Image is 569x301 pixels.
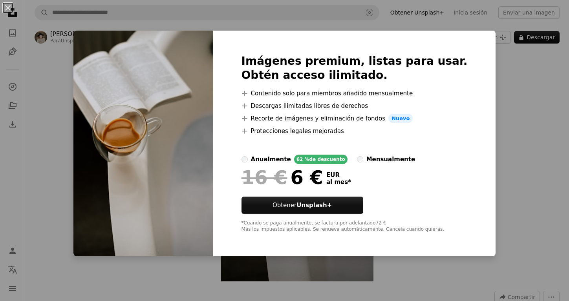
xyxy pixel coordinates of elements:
strong: Unsplash+ [296,202,332,209]
li: Protecciones legales mejoradas [242,126,468,136]
img: premium_photo-1664373232759-6e7cd0cfb6fa [73,31,213,257]
li: Contenido solo para miembros añadido mensualmente [242,89,468,98]
span: Nuevo [388,114,413,123]
div: 6 € [242,167,323,188]
span: 16 € [242,167,287,188]
input: mensualmente [357,156,363,162]
h2: Imágenes premium, listas para usar. Obtén acceso ilimitado. [242,54,468,82]
div: 62 % de descuento [294,155,348,164]
button: ObtenerUnsplash+ [242,197,363,214]
span: EUR [326,171,351,179]
input: anualmente62 %de descuento [242,156,248,162]
div: mensualmente [366,155,415,164]
li: Descargas ilimitadas libres de derechos [242,101,468,111]
span: al mes * [326,179,351,186]
div: *Cuando se paga anualmente, se factura por adelantado 72 € Más los impuestos aplicables. Se renue... [242,220,468,233]
div: anualmente [251,155,291,164]
li: Recorte de imágenes y eliminación de fondos [242,114,468,123]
